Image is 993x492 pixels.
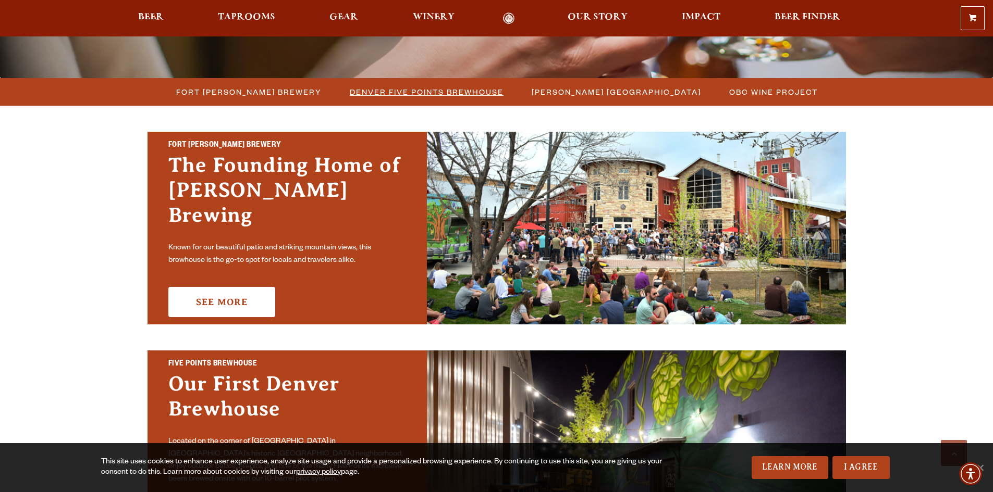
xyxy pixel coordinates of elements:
h2: Five Points Brewhouse [168,358,406,371]
a: Fort [PERSON_NAME] Brewery [170,84,327,99]
span: Beer Finder [775,13,840,21]
a: [PERSON_NAME] [GEOGRAPHIC_DATA] [525,84,706,99]
a: Winery [406,12,461,24]
a: Beer [131,12,170,24]
span: Taprooms [218,13,275,21]
p: Known for our beautiful patio and striking mountain views, this brewhouse is the go-to spot for l... [168,242,406,267]
h3: Our First Denver Brewhouse [168,371,406,432]
a: Impact [675,12,727,24]
a: Scroll to top [941,440,967,466]
a: Odell Home [489,12,529,24]
span: Fort [PERSON_NAME] Brewery [176,84,322,99]
a: Beer Finder [768,12,847,24]
a: See More [168,287,275,317]
h3: The Founding Home of [PERSON_NAME] Brewing [168,153,406,238]
span: [PERSON_NAME] [GEOGRAPHIC_DATA] [532,84,701,99]
span: Winery [413,13,455,21]
div: Accessibility Menu [959,462,982,485]
h2: Fort [PERSON_NAME] Brewery [168,139,406,153]
a: Taprooms [211,12,282,24]
span: Beer [138,13,164,21]
span: Denver Five Points Brewhouse [350,84,504,99]
a: Gear [323,12,365,24]
a: Learn More [752,456,828,479]
a: privacy policy [296,469,341,477]
div: This site uses cookies to enhance user experience, analyze site usage and provide a personalized ... [101,457,666,478]
img: Fort Collins Brewery & Taproom' [427,132,846,324]
span: Gear [329,13,358,21]
a: Our Story [561,12,634,24]
span: Our Story [568,13,628,21]
a: OBC Wine Project [723,84,823,99]
a: Denver Five Points Brewhouse [344,84,509,99]
span: OBC Wine Project [729,84,818,99]
a: I Agree [832,456,890,479]
span: Impact [682,13,720,21]
p: Located on the corner of [GEOGRAPHIC_DATA] in [GEOGRAPHIC_DATA]’s historic [GEOGRAPHIC_DATA] neig... [168,436,406,486]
